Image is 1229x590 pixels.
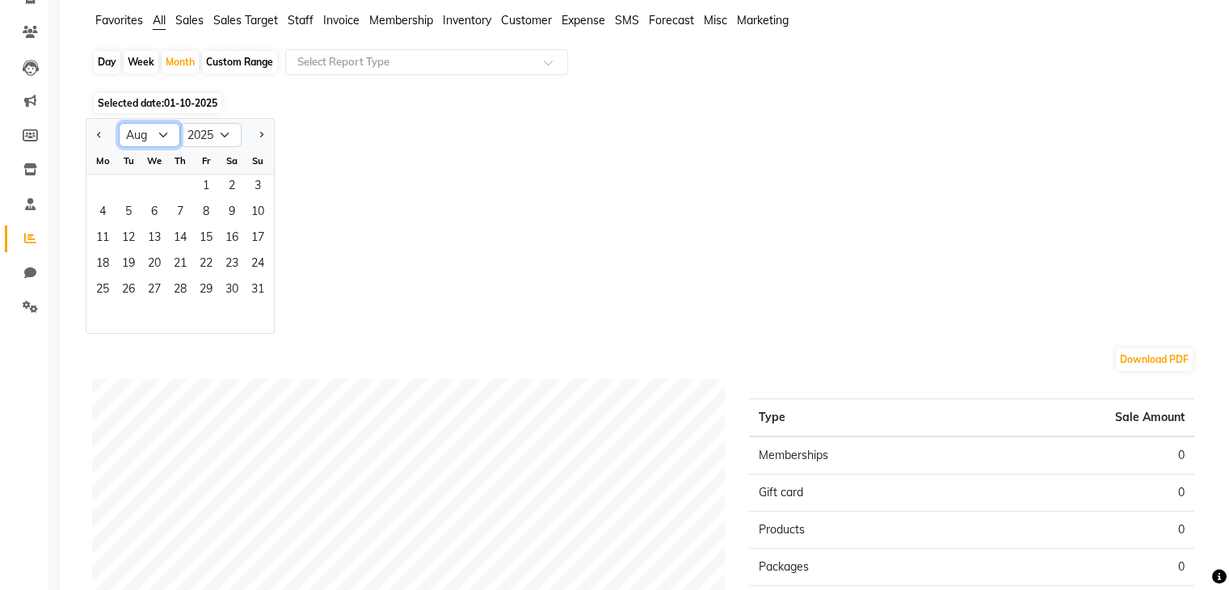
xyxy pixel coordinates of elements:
td: 0 [972,436,1194,474]
span: Misc [704,13,727,27]
span: Customer [501,13,552,27]
div: Tuesday, August 26, 2025 [116,278,141,304]
span: 9 [219,200,245,226]
div: Wednesday, August 6, 2025 [141,200,167,226]
button: Download PDF [1116,348,1193,371]
div: Sunday, August 17, 2025 [245,226,271,252]
span: 28 [167,278,193,304]
span: 11 [90,226,116,252]
td: Gift card [749,474,971,512]
span: 27 [141,278,167,304]
div: Day [94,51,120,74]
span: 21 [167,252,193,278]
span: Staff [288,13,314,27]
button: Next month [255,122,267,148]
span: 10 [245,200,271,226]
span: All [153,13,166,27]
div: Saturday, August 9, 2025 [219,200,245,226]
div: Friday, August 22, 2025 [193,252,219,278]
div: Tuesday, August 5, 2025 [116,200,141,226]
span: 29 [193,278,219,304]
select: Select year [180,123,242,147]
th: Type [749,399,971,437]
td: Products [749,512,971,549]
span: 18 [90,252,116,278]
div: Saturday, August 2, 2025 [219,175,245,200]
td: 0 [972,512,1194,549]
div: Thursday, August 14, 2025 [167,226,193,252]
div: Thursday, August 28, 2025 [167,278,193,304]
div: Th [167,148,193,174]
span: Sales [175,13,204,27]
span: 1 [193,175,219,200]
div: Fr [193,148,219,174]
span: 23 [219,252,245,278]
div: Friday, August 29, 2025 [193,278,219,304]
span: Expense [562,13,605,27]
span: 16 [219,226,245,252]
div: Tuesday, August 12, 2025 [116,226,141,252]
div: Thursday, August 21, 2025 [167,252,193,278]
div: Mo [90,148,116,174]
div: Month [162,51,199,74]
div: Saturday, August 30, 2025 [219,278,245,304]
div: Sunday, August 31, 2025 [245,278,271,304]
div: We [141,148,167,174]
span: 13 [141,226,167,252]
div: Friday, August 1, 2025 [193,175,219,200]
div: Wednesday, August 27, 2025 [141,278,167,304]
span: 2 [219,175,245,200]
div: Saturday, August 16, 2025 [219,226,245,252]
td: 0 [972,474,1194,512]
td: Memberships [749,436,971,474]
div: Thursday, August 7, 2025 [167,200,193,226]
span: Membership [369,13,433,27]
span: 30 [219,278,245,304]
span: Sales Target [213,13,278,27]
span: Selected date: [94,93,221,113]
select: Select month [119,123,180,147]
div: Sunday, August 10, 2025 [245,200,271,226]
span: 14 [167,226,193,252]
span: 3 [245,175,271,200]
span: 19 [116,252,141,278]
span: 17 [245,226,271,252]
div: Monday, August 25, 2025 [90,278,116,304]
div: Saturday, August 23, 2025 [219,252,245,278]
div: Wednesday, August 13, 2025 [141,226,167,252]
span: 25 [90,278,116,304]
div: Sa [219,148,245,174]
span: 7 [167,200,193,226]
span: 22 [193,252,219,278]
td: 0 [972,549,1194,586]
span: 15 [193,226,219,252]
div: Monday, August 4, 2025 [90,200,116,226]
td: Packages [749,549,971,586]
span: 20 [141,252,167,278]
div: Week [124,51,158,74]
span: 5 [116,200,141,226]
span: Inventory [443,13,491,27]
span: Forecast [649,13,694,27]
div: Tuesday, August 19, 2025 [116,252,141,278]
div: Tu [116,148,141,174]
span: Invoice [323,13,360,27]
div: Sunday, August 24, 2025 [245,252,271,278]
div: Friday, August 8, 2025 [193,200,219,226]
span: 12 [116,226,141,252]
span: 01-10-2025 [164,97,217,109]
span: 24 [245,252,271,278]
span: 6 [141,200,167,226]
div: Monday, August 11, 2025 [90,226,116,252]
span: 8 [193,200,219,226]
div: Su [245,148,271,174]
div: Wednesday, August 20, 2025 [141,252,167,278]
div: Sunday, August 3, 2025 [245,175,271,200]
span: 31 [245,278,271,304]
span: SMS [615,13,639,27]
div: Friday, August 15, 2025 [193,226,219,252]
button: Previous month [93,122,106,148]
div: Monday, August 18, 2025 [90,252,116,278]
span: 26 [116,278,141,304]
span: Marketing [737,13,789,27]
